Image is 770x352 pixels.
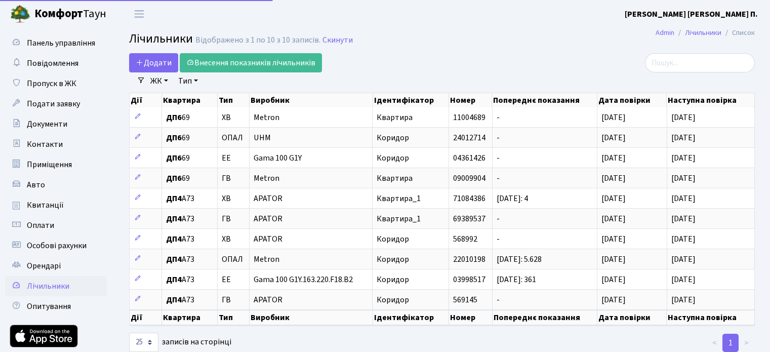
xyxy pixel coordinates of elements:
[601,254,626,265] span: [DATE]
[162,93,217,107] th: Квартира
[166,276,213,284] span: А73
[377,233,409,245] span: Коридор
[254,276,369,284] span: Gama 100 G1Y.163.220.F18.B2
[5,53,106,73] a: Повідомлення
[27,78,76,89] span: Пропуск в ЖК
[166,294,182,305] b: ДП4
[10,4,30,24] img: logo.png
[218,310,250,325] th: Тип
[453,294,477,305] span: 569145
[166,235,213,243] span: А73
[27,119,67,130] span: Документи
[27,220,54,231] span: Оплати
[166,213,182,224] b: ДП4
[449,93,492,107] th: Номер
[166,255,213,263] span: А73
[373,310,449,325] th: Ідентифікатор
[597,310,667,325] th: Дата повірки
[166,132,182,143] b: ДП6
[250,93,373,107] th: Виробник
[218,93,250,107] th: Тип
[492,93,597,107] th: Попереднє показання
[5,175,106,195] a: Авто
[166,194,213,203] span: А73
[497,233,500,245] span: -
[127,6,152,22] button: Переключити навігацію
[377,132,409,143] span: Коридор
[254,113,369,122] span: Metron
[5,73,106,94] a: Пропуск в ЖК
[146,72,172,90] a: ЖК
[254,235,369,243] span: APATOR
[27,98,80,109] span: Подати заявку
[377,112,413,123] span: Квартира
[722,334,739,352] a: 1
[453,233,477,245] span: 568992
[166,113,213,122] span: 69
[254,296,369,304] span: APATOR
[166,174,213,182] span: 69
[645,53,755,72] input: Пошук...
[254,154,369,162] span: Gama 100 G1Y
[166,215,213,223] span: А73
[166,112,182,123] b: ДП6
[497,132,500,143] span: -
[254,215,369,223] span: APATOR
[130,93,162,107] th: Дії
[671,112,696,123] span: [DATE]
[27,37,95,49] span: Панель управління
[601,213,626,224] span: [DATE]
[222,296,231,304] span: ГВ
[166,134,213,142] span: 69
[195,35,320,45] div: Відображено з 1 по 10 з 10 записів.
[27,159,72,170] span: Приміщення
[27,58,78,69] span: Повідомлення
[136,57,172,68] span: Додати
[671,193,696,204] span: [DATE]
[166,173,182,184] b: ДП6
[671,173,696,184] span: [DATE]
[453,213,485,224] span: 69389537
[671,152,696,164] span: [DATE]
[671,132,696,143] span: [DATE]
[222,174,231,182] span: ГВ
[671,233,696,245] span: [DATE]
[254,174,369,182] span: Metron
[5,296,106,317] a: Опитування
[166,152,182,164] b: ДП6
[671,254,696,265] span: [DATE]
[166,233,182,245] b: ДП4
[27,179,45,190] span: Авто
[27,301,71,312] span: Опитування
[27,240,87,251] span: Особові рахунки
[162,310,217,325] th: Квартира
[27,260,61,271] span: Орендарі
[5,215,106,236] a: Оплати
[130,310,162,325] th: Дії
[453,152,485,164] span: 04361426
[222,255,243,263] span: ОПАЛ
[721,27,755,38] li: Список
[601,173,626,184] span: [DATE]
[377,254,409,265] span: Коридор
[129,53,178,72] a: Додати
[453,274,485,285] span: 03998517
[222,215,231,223] span: ГВ
[166,154,213,162] span: 69
[497,193,528,204] span: [DATE]: 4
[497,254,542,265] span: [DATE]: 5.628
[250,310,373,325] th: Виробник
[27,139,63,150] span: Контакти
[166,296,213,304] span: А73
[625,8,758,20] a: [PERSON_NAME] [PERSON_NAME] П.
[254,255,369,263] span: Metron
[377,193,421,204] span: Квартира_1
[5,195,106,215] a: Квитанції
[497,112,500,123] span: -
[667,93,754,107] th: Наступна повірка
[497,274,536,285] span: [DATE]: 361
[453,132,485,143] span: 24012714
[222,194,231,203] span: ХВ
[129,333,158,352] select: записів на сторінці
[685,27,721,38] a: Лічильники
